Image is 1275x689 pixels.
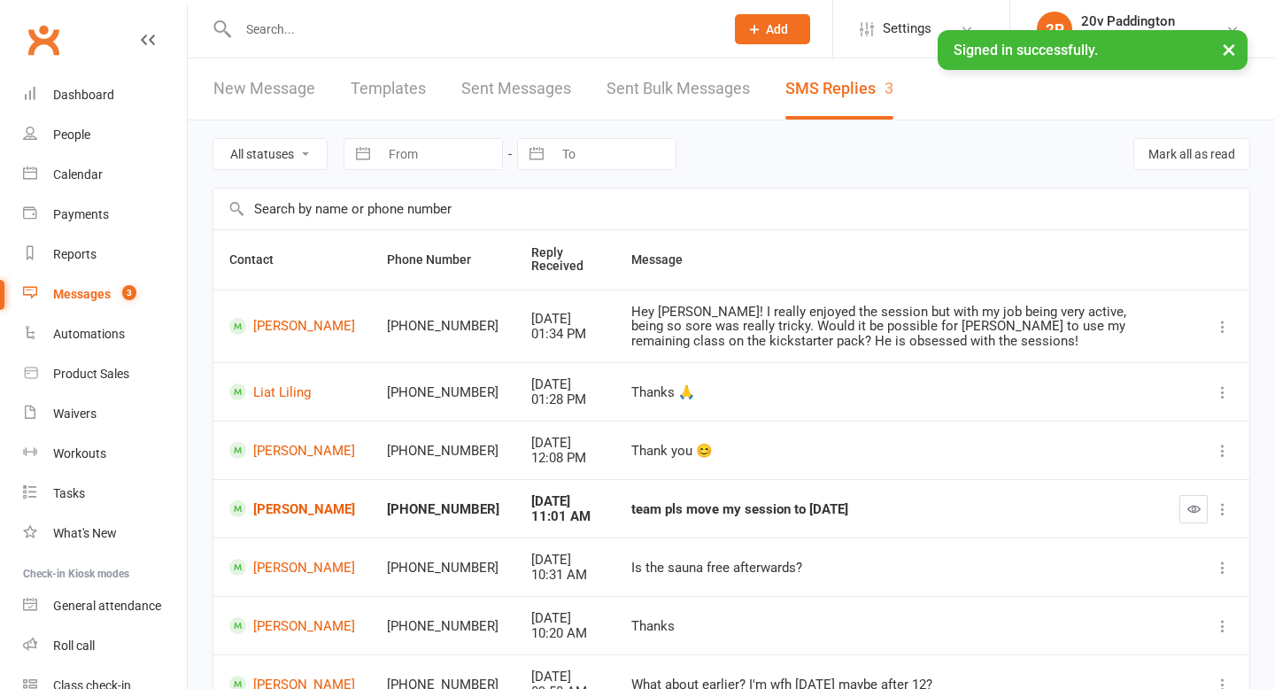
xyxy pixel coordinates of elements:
[229,318,355,335] a: [PERSON_NAME]
[213,189,1249,229] input: Search by name or phone number
[531,327,599,342] div: 01:34 PM
[53,167,103,182] div: Calendar
[23,434,187,474] a: Workouts
[23,115,187,155] a: People
[122,285,136,300] span: 3
[53,486,85,500] div: Tasks
[631,619,1147,634] div: Thanks
[531,553,599,568] div: [DATE]
[531,611,599,626] div: [DATE]
[53,128,90,142] div: People
[531,494,599,509] div: [DATE]
[631,444,1147,459] div: Thank you 😊
[1081,13,1175,29] div: 20v Paddington
[23,275,187,314] a: Messages 3
[23,155,187,195] a: Calendar
[531,626,599,641] div: 10:20 AM
[387,444,499,459] div: [PHONE_NUMBER]
[229,500,355,517] a: [PERSON_NAME]
[531,436,599,451] div: [DATE]
[766,22,788,36] span: Add
[53,207,109,221] div: Payments
[53,367,129,381] div: Product Sales
[531,451,599,466] div: 12:08 PM
[23,195,187,235] a: Payments
[53,327,125,341] div: Automations
[631,561,1147,576] div: Is the sauna free afterwards?
[213,58,315,120] a: New Message
[23,354,187,394] a: Product Sales
[229,559,355,576] a: [PERSON_NAME]
[53,247,97,261] div: Reports
[23,235,187,275] a: Reports
[785,58,893,120] a: SMS Replies3
[23,514,187,554] a: What's New
[1133,138,1250,170] button: Mark all as read
[53,446,106,461] div: Workouts
[631,305,1147,349] div: Hey [PERSON_NAME]! I really enjoyed the session but with my job being very active, being so sore ...
[615,230,1163,290] th: Message
[631,502,1147,517] div: team pls move my session to [DATE]
[387,561,499,576] div: [PHONE_NUMBER]
[53,88,114,102] div: Dashboard
[23,474,187,514] a: Tasks
[21,18,66,62] a: Clubworx
[531,568,599,583] div: 10:31 AM
[607,58,750,120] a: Sent Bulk Messages
[233,17,712,42] input: Search...
[531,392,599,407] div: 01:28 PM
[387,385,499,400] div: [PHONE_NUMBER]
[461,58,571,120] a: Sent Messages
[229,617,355,634] a: [PERSON_NAME]
[53,406,97,421] div: Waivers
[53,287,111,301] div: Messages
[387,619,499,634] div: [PHONE_NUMBER]
[23,626,187,666] a: Roll call
[735,14,810,44] button: Add
[23,394,187,434] a: Waivers
[552,139,676,169] input: To
[515,230,615,290] th: Reply Received
[229,383,355,400] a: Liat Liling
[23,314,187,354] a: Automations
[531,670,599,685] div: [DATE]
[885,79,893,97] div: 3
[23,75,187,115] a: Dashboard
[53,526,117,540] div: What's New
[954,42,1098,58] span: Signed in successfully.
[631,385,1147,400] div: Thanks 🙏
[1213,30,1245,68] button: ×
[53,639,95,653] div: Roll call
[531,312,599,327] div: [DATE]
[371,230,515,290] th: Phone Number
[1037,12,1072,47] div: 2P
[531,509,599,524] div: 11:01 AM
[229,442,355,459] a: [PERSON_NAME]
[53,599,161,613] div: General attendance
[531,377,599,392] div: [DATE]
[213,230,371,290] th: Contact
[23,586,187,626] a: General attendance kiosk mode
[351,58,426,120] a: Templates
[387,502,499,517] div: [PHONE_NUMBER]
[387,319,499,334] div: [PHONE_NUMBER]
[379,139,502,169] input: From
[883,9,931,49] span: Settings
[1081,29,1175,45] div: 20v Paddington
